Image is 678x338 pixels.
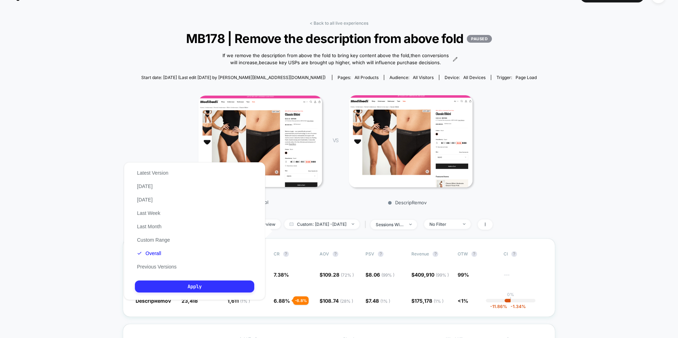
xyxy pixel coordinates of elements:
span: | [363,219,370,230]
img: end [352,223,354,225]
span: --- [504,273,542,283]
span: all products [355,75,379,80]
span: $ [411,298,444,304]
span: VS [333,137,338,143]
button: ? [333,251,338,257]
span: ( 72 % ) [341,272,354,278]
img: Control main [198,96,322,187]
span: Page Load [516,75,537,80]
span: 175,178 [415,298,444,304]
span: $ [365,272,394,278]
span: <1% [458,298,468,304]
span: CR [274,251,280,256]
span: OTW [458,251,496,257]
span: $ [365,298,390,304]
a: < Back to all live experiences [310,20,368,26]
span: 8.06 [369,272,394,278]
button: Custom Range [135,237,172,243]
button: Apply [135,280,254,292]
span: ( 1 % ) [434,298,444,304]
img: end [409,224,412,225]
img: DescripRemov main [349,95,472,187]
span: CI [504,251,542,257]
p: 0% [507,292,514,297]
span: Start date: [DATE] (Last edit [DATE] by [PERSON_NAME][EMAIL_ADDRESS][DOMAIN_NAME]) [141,75,326,80]
span: 109.28 [323,272,354,278]
button: ? [378,251,383,257]
span: $ [411,272,449,278]
div: sessions with impression [376,222,404,227]
button: Last Month [135,223,163,230]
div: Trigger: [496,75,537,80]
img: calendar [290,222,293,226]
button: ? [511,251,517,257]
span: 7.48 [369,298,390,304]
button: [DATE] [135,183,155,189]
div: No Filter [429,222,458,227]
div: Audience: [389,75,434,80]
span: -1.34 % [507,304,526,309]
button: Last Week [135,210,162,216]
span: -11.86 % [490,304,507,309]
span: 6.88 % [274,298,290,304]
button: Latest Version [135,170,171,176]
button: Overall [135,250,163,256]
p: | [510,297,511,302]
p: DescripRemov [345,200,469,205]
span: ( 28 % ) [340,298,353,304]
span: ( 1 % ) [380,298,390,304]
img: end [463,223,465,225]
button: ? [471,251,477,257]
button: Previous Versions [135,264,179,270]
span: 99% [458,272,469,278]
span: PSV [365,251,374,256]
span: ( 99 % ) [436,272,449,278]
button: [DATE] [135,197,155,203]
span: $ [320,272,354,278]
span: If we remove the description from above the fold to bring key content above the fold,then convers... [220,52,451,66]
span: Custom: [DATE] - [DATE] [284,219,359,229]
span: 108.74 [323,298,353,304]
span: MB178 | Remove the description from above fold [161,31,517,46]
span: all devices [463,75,486,80]
span: AOV [320,251,329,256]
span: Revenue [411,251,429,256]
span: All Visitors [413,75,434,80]
button: ? [283,251,289,257]
div: - 6.8 % [293,296,309,305]
span: Device: [439,75,491,80]
p: PAUSED [467,35,492,43]
span: ( 99 % ) [381,272,394,278]
div: Pages: [338,75,379,80]
span: 7.38 % [274,272,289,278]
span: $ [320,298,353,304]
button: ? [433,251,438,257]
span: 409,910 [415,272,449,278]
